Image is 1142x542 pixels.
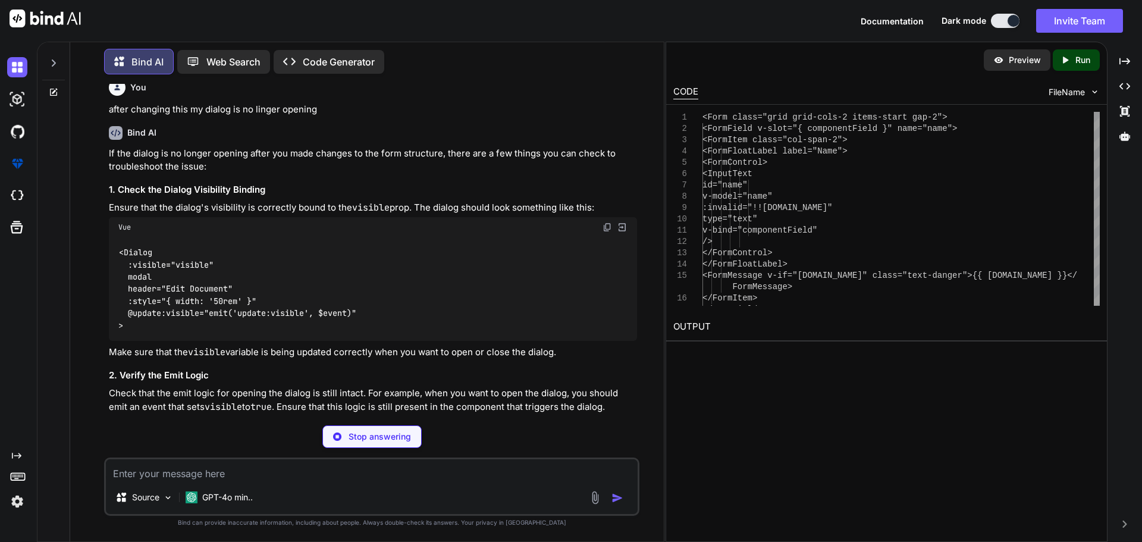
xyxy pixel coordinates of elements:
img: preview [993,55,1004,65]
code: visible [205,401,242,413]
h3: 2. Verify the Emit Logic [109,369,637,383]
div: 2 [673,123,687,134]
span: danger">{{ [DOMAIN_NAME] }}</ [932,271,1077,280]
p: Bind can provide inaccurate information, including about people. Always double-check its answers.... [104,518,639,527]
span: <Form class="grid grid-cols-2 items-start gap-2"> [702,112,948,122]
p: Source [132,491,159,503]
div: 10 [673,214,687,225]
div: 9 [673,202,687,214]
span: type="text" [702,214,757,224]
button: Documentation [861,15,924,27]
p: Ensure that the dialog's visibility is correctly bound to the prop. The dialog should look someth... [109,201,637,215]
p: Run [1075,54,1090,66]
img: Pick Models [163,493,173,503]
h6: Bind AI [127,127,156,139]
span: <FormControl> [702,158,767,167]
span: </FormControl> [702,248,773,258]
p: Code Generator [303,55,375,69]
span: </FormItem> [702,293,757,303]
span: </FormField> [702,305,763,314]
img: icon [611,492,623,504]
img: darkAi-studio [7,89,27,109]
div: 17 [673,304,687,315]
p: Bind AI [131,55,164,69]
p: Check that the emit logic for opening the dialog is still intact. For example, when you want to o... [109,387,637,413]
span: /> [702,237,713,246]
img: GPT-4o mini [186,491,197,503]
h3: 1. Check the Dialog Visibility Binding [109,183,637,197]
div: 7 [673,180,687,191]
img: premium [7,153,27,174]
p: Stop answering [349,431,411,443]
p: Preview [1009,54,1041,66]
h6: You [130,82,146,93]
div: 6 [673,168,687,180]
div: 16 [673,293,687,304]
span: </FormFloatLabel> [702,259,788,269]
div: 3 [673,134,687,146]
img: settings [7,491,27,512]
span: v-model="name" [702,192,773,201]
img: cloudideIcon [7,186,27,206]
span: v-bind="componentField" [702,225,817,235]
span: FileName [1049,86,1085,98]
p: If the dialog is no longer opening after you made changes to the form structure, there are a few ... [109,147,637,174]
div: 15 [673,270,687,281]
span: <FormField v-slot="{ componentField }" name="nam [702,124,942,133]
span: id="name" [702,180,748,190]
img: chevron down [1090,87,1100,97]
h2: OUTPUT [666,313,1107,341]
img: attachment [588,491,602,505]
span: <FormMessage v-if="[DOMAIN_NAME]" class="text- [702,271,932,280]
div: 4 [673,146,687,157]
span: Documentation [861,16,924,26]
div: 8 [673,191,687,202]
span: Dark mode [942,15,986,27]
div: 5 [673,157,687,168]
span: <FormFloatLabel label="Name"> [702,146,848,156]
span: <InputText [702,169,752,178]
span: e"> [942,124,957,133]
div: 14 [673,259,687,270]
code: <Dialog :visible="visible" modal header="Edit Document" :style="{ width: '50rem' }" @update:visib... [118,246,356,331]
button: Invite Team [1036,9,1123,33]
div: 11 [673,225,687,236]
p: Make sure that the variable is being updated correctly when you want to open or close the dialog. [109,346,637,359]
p: Web Search [206,55,261,69]
p: after changing this my dialog is no linger opening [109,103,637,117]
span: <FormItem class="col-span-2"> [702,135,848,145]
img: Open in Browser [617,222,628,233]
img: Bind AI [10,10,81,27]
code: visible [188,346,225,358]
code: true [250,401,272,413]
div: 13 [673,247,687,259]
img: githubDark [7,121,27,142]
p: GPT-4o min.. [202,491,253,503]
div: CODE [673,85,698,99]
span: Vue [118,223,131,232]
span: :invalid="!![DOMAIN_NAME]" [702,203,832,212]
div: 1 [673,112,687,123]
span: FormMessage> [732,282,792,292]
div: 12 [673,236,687,247]
img: copy [603,223,612,232]
img: darkChat [7,57,27,77]
code: visible [352,202,390,214]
